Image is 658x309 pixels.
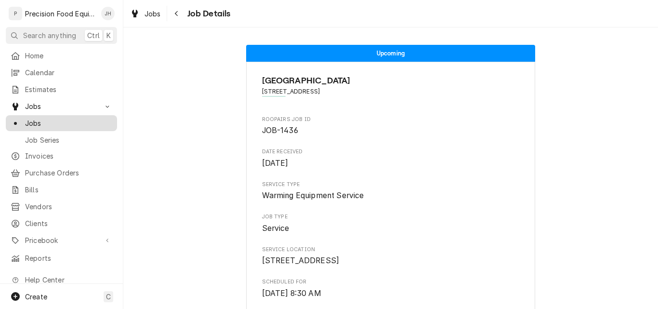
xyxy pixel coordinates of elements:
[262,246,520,254] span: Service Location
[262,224,290,233] span: Service
[25,9,96,19] div: Precision Food Equipment LLC
[262,74,520,104] div: Client Information
[25,51,112,61] span: Home
[87,30,100,40] span: Ctrl
[25,101,98,111] span: Jobs
[262,74,520,87] span: Name
[25,218,112,228] span: Clients
[25,253,112,263] span: Reports
[25,235,98,245] span: Pricebook
[9,7,22,20] div: P
[25,185,112,195] span: Bills
[262,116,520,123] span: Roopairs Job ID
[25,168,112,178] span: Purchase Orders
[25,275,111,285] span: Help Center
[101,7,115,20] div: Jason Hertel's Avatar
[6,81,117,97] a: Estimates
[6,182,117,198] a: Bills
[6,165,117,181] a: Purchase Orders
[184,7,231,20] span: Job Details
[25,67,112,78] span: Calendar
[262,148,520,156] span: Date Received
[6,48,117,64] a: Home
[262,126,298,135] span: JOB-1436
[25,84,112,94] span: Estimates
[169,6,184,21] button: Navigate back
[262,213,520,234] div: Job Type
[262,158,520,169] span: Date Received
[25,202,112,212] span: Vendors
[106,30,111,40] span: K
[262,256,340,265] span: [STREET_ADDRESS]
[262,159,289,168] span: [DATE]
[6,148,117,164] a: Invoices
[126,6,165,22] a: Jobs
[262,213,520,221] span: Job Type
[6,272,117,288] a: Go to Help Center
[262,181,520,202] div: Service Type
[262,125,520,136] span: Roopairs Job ID
[25,151,112,161] span: Invoices
[262,278,520,299] div: Scheduled For
[25,293,47,301] span: Create
[23,30,76,40] span: Search anything
[6,115,117,131] a: Jobs
[246,45,535,62] div: Status
[262,148,520,169] div: Date Received
[6,98,117,114] a: Go to Jobs
[6,232,117,248] a: Go to Pricebook
[262,181,520,188] span: Service Type
[377,50,405,56] span: Upcoming
[262,116,520,136] div: Roopairs Job ID
[25,135,112,145] span: Job Series
[262,190,520,202] span: Service Type
[262,288,520,299] span: Scheduled For
[262,87,520,96] span: Address
[6,65,117,81] a: Calendar
[262,278,520,286] span: Scheduled For
[262,289,321,298] span: [DATE] 8:30 AM
[6,250,117,266] a: Reports
[6,199,117,215] a: Vendors
[101,7,115,20] div: JH
[262,246,520,267] div: Service Location
[6,215,117,231] a: Clients
[6,132,117,148] a: Job Series
[262,255,520,267] span: Service Location
[262,223,520,234] span: Job Type
[6,27,117,44] button: Search anythingCtrlK
[262,191,364,200] span: Warming Equipment Service
[145,9,161,19] span: Jobs
[25,118,112,128] span: Jobs
[106,292,111,302] span: C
